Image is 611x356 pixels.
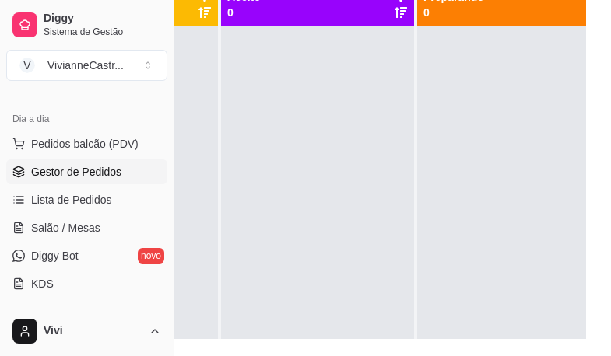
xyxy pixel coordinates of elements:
[227,5,261,20] p: 0
[19,58,35,73] span: V
[31,248,79,264] span: Diggy Bot
[31,164,121,180] span: Gestor de Pedidos
[6,187,167,212] a: Lista de Pedidos
[44,324,142,338] span: Vivi
[6,6,167,44] a: DiggySistema de Gestão
[6,159,167,184] a: Gestor de Pedidos
[6,215,167,240] a: Salão / Mesas
[31,192,112,208] span: Lista de Pedidos
[31,220,100,236] span: Salão / Mesas
[6,243,167,268] a: Diggy Botnovo
[44,26,161,38] span: Sistema de Gestão
[423,5,484,20] p: 0
[44,12,161,26] span: Diggy
[6,50,167,81] button: Select a team
[6,106,167,131] div: Dia a dia
[31,276,54,291] span: KDS
[6,312,167,350] button: Vivi
[31,136,139,152] span: Pedidos balcão (PDV)
[6,271,167,296] a: KDS
[6,131,167,156] button: Pedidos balcão (PDV)
[47,58,124,73] div: VivianneCastr ...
